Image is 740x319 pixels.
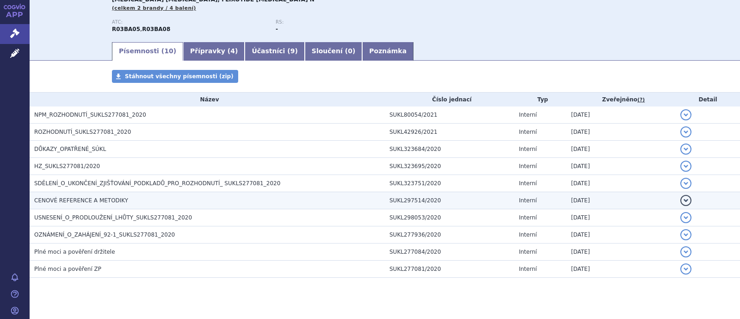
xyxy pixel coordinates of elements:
[567,106,676,124] td: [DATE]
[519,129,537,135] span: Interní
[567,261,676,278] td: [DATE]
[34,180,280,187] span: SDĚLENÍ_O_UKONČENÍ_ZJIŠŤOVÁNÍ_PODKLADŮ_PRO_ROZHODNUTÍ_ SUKLS277081_2020
[385,209,514,226] td: SUKL298053/2020
[385,93,514,106] th: Číslo jednací
[680,212,691,223] button: detail
[385,124,514,141] td: SUKL42926/2021
[385,192,514,209] td: SUKL297514/2020
[680,263,691,275] button: detail
[112,42,183,61] a: Písemnosti (10)
[34,249,115,255] span: Plné moci a pověření držitele
[567,141,676,158] td: [DATE]
[112,19,276,33] div: ,
[112,19,266,25] p: ATC:
[385,261,514,278] td: SUKL277081/2020
[680,178,691,189] button: detail
[567,192,676,209] td: [DATE]
[362,42,413,61] a: Poznámka
[680,126,691,138] button: detail
[680,195,691,206] button: detail
[30,93,385,106] th: Název
[142,26,170,32] strong: CIKLESONID
[519,197,537,204] span: Interní
[519,112,537,118] span: Interní
[567,124,676,141] td: [DATE]
[112,26,140,32] strong: FLUTIKASON
[680,229,691,240] button: detail
[567,226,676,244] td: [DATE]
[519,231,537,238] span: Interní
[34,112,146,118] span: NPM_ROZHODNUTÍ_SUKLS277081_2020
[385,158,514,175] td: SUKL323695/2020
[276,19,430,25] p: RS:
[112,5,196,11] span: (celkem 2 brandy / 4 balení)
[305,42,362,61] a: Sloučení (0)
[34,146,106,152] span: DŮKAZY_OPATŘENÉ_SÚKL
[290,47,295,55] span: 9
[112,70,238,83] a: Stáhnout všechny písemnosti (zip)
[34,266,101,272] span: Plné moci a pověření ZP
[680,144,691,155] button: detail
[385,141,514,158] td: SUKL323684/2020
[567,158,676,175] td: [DATE]
[385,244,514,261] td: SUKL277084/2020
[34,231,175,238] span: OZNÁMENÍ_O_ZAHÁJENÍ_92-1_SUKLS277081_2020
[230,47,235,55] span: 4
[567,209,676,226] td: [DATE]
[125,73,234,80] span: Stáhnout všechny písemnosti (zip)
[34,197,128,204] span: CENOVÉ REFERENCE A METODIKY
[164,47,173,55] span: 10
[567,244,676,261] td: [DATE]
[514,93,567,106] th: Typ
[519,266,537,272] span: Interní
[519,249,537,255] span: Interní
[637,97,645,103] abbr: (?)
[34,214,192,221] span: USNESENÍ_O_PRODLOUŽENÍ_LHŮTY_SUKLS277081_2020
[183,42,245,61] a: Přípravky (4)
[519,163,537,169] span: Interní
[385,226,514,244] td: SUKL277936/2020
[34,163,100,169] span: HZ_SUKLS277081/2020
[680,161,691,172] button: detail
[680,109,691,120] button: detail
[519,180,537,187] span: Interní
[519,214,537,221] span: Interní
[385,175,514,192] td: SUKL323751/2020
[385,106,514,124] td: SUKL80054/2021
[676,93,740,106] th: Detail
[567,93,676,106] th: Zveřejněno
[276,26,278,32] strong: -
[680,246,691,257] button: detail
[348,47,352,55] span: 0
[519,146,537,152] span: Interní
[567,175,676,192] td: [DATE]
[245,42,304,61] a: Účastníci (9)
[34,129,131,135] span: ROZHODNUTÍ_SUKLS277081_2020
